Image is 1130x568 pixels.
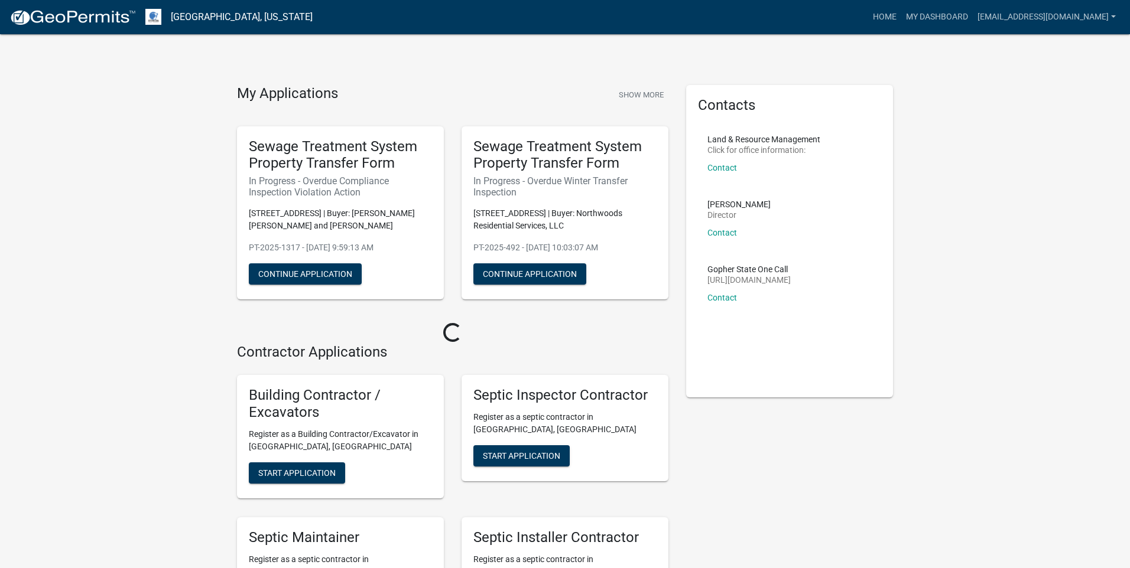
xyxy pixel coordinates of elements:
h6: In Progress - Overdue Compliance Inspection Violation Action [249,175,432,198]
img: Otter Tail County, Minnesota [145,9,161,25]
h5: Contacts [698,97,881,114]
button: Start Application [249,462,345,484]
h4: My Applications [237,85,338,103]
p: Gopher State One Call [707,265,791,273]
h5: Septic Inspector Contractor [473,387,657,404]
p: [STREET_ADDRESS] | Buyer: Northwoods Residential Services, LLC [473,207,657,232]
p: Register as a septic contractor in [GEOGRAPHIC_DATA], [GEOGRAPHIC_DATA] [473,411,657,436]
a: Contact [707,163,737,172]
p: Register as a Building Contractor/Excavator in [GEOGRAPHIC_DATA], [GEOGRAPHIC_DATA] [249,428,432,453]
span: Start Application [483,451,560,461]
h4: Contractor Applications [237,344,668,361]
a: [EMAIL_ADDRESS][DOMAIN_NAME] [973,6,1121,28]
p: [URL][DOMAIN_NAME] [707,276,791,284]
button: Show More [614,85,668,105]
p: [STREET_ADDRESS] | Buyer: [PERSON_NAME] [PERSON_NAME] and [PERSON_NAME] [249,207,432,232]
a: Home [868,6,901,28]
h5: Septic Installer Contractor [473,529,657,546]
a: Contact [707,228,737,237]
h5: Septic Maintainer [249,529,432,546]
button: Start Application [473,445,570,466]
button: Continue Application [249,263,362,285]
p: [PERSON_NAME] [707,200,771,208]
p: Land & Resource Management [707,135,820,143]
span: Start Application [258,468,336,477]
h6: In Progress - Overdue Winter Transfer Inspection [473,175,657,198]
p: PT-2025-492 - [DATE] 10:03:07 AM [473,241,657,254]
p: Director [707,211,771,219]
a: Contact [707,293,737,302]
h5: Sewage Treatment System Property Transfer Form [249,138,432,172]
p: Click for office information: [707,146,820,154]
a: My Dashboard [901,6,973,28]
button: Continue Application [473,263,586,285]
p: PT-2025-1317 - [DATE] 9:59:13 AM [249,241,432,254]
h5: Building Contractor / Excavators [249,387,432,421]
h5: Sewage Treatment System Property Transfer Form [473,138,657,172]
a: [GEOGRAPHIC_DATA], [US_STATE] [171,7,313,27]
